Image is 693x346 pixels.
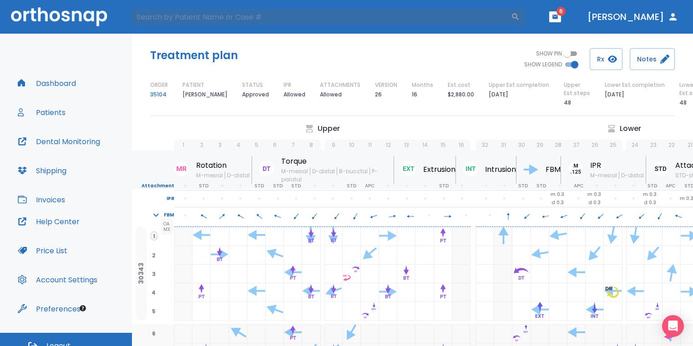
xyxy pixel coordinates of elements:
p: 23 [650,141,657,149]
img: Orthosnap [11,7,107,26]
span: 220° [305,211,324,220]
p: 48 [679,97,687,108]
span: 220° [287,211,306,220]
p: APC [666,182,675,190]
a: Preferences [12,298,86,320]
p: [DATE] [605,89,624,100]
p: APC [365,182,374,190]
span: 5 [150,307,157,315]
div: extracted [174,227,192,246]
span: 290° [268,211,287,220]
p: PATIENT [182,81,204,89]
span: 220° [328,211,346,220]
p: Attachment [132,182,174,190]
p: 7 [292,141,295,149]
p: [PERSON_NAME] [182,89,228,100]
div: extracted [174,302,192,321]
span: OA MX [161,219,172,234]
p: 26 [592,141,598,149]
p: m 0.3 [643,191,657,199]
p: d 0.3 [551,199,564,207]
p: IPR [590,160,646,171]
p: APC [574,182,583,190]
p: Upper [318,123,340,134]
p: Lower [620,123,641,134]
span: 260° [536,211,555,220]
p: 16 [412,89,417,100]
button: Invoices [12,189,71,211]
p: 9 [332,141,335,149]
p: Upper Est.completion [489,81,549,89]
p: 11 [368,141,372,149]
span: 0° [499,211,518,220]
p: Months [412,81,433,89]
p: STD [647,182,657,190]
p: STD [273,182,283,190]
span: M-mesial [196,171,225,179]
p: d 0.3 [644,199,656,207]
span: 250° [364,211,383,220]
span: 240° [610,211,629,220]
p: 12 [386,141,391,149]
p: STD [199,182,208,190]
span: 2 [150,251,157,259]
span: SHOW LEGEND [524,60,562,69]
p: Lower Est.completion [605,81,665,89]
span: 270° [401,211,420,220]
p: 1 [182,141,184,149]
p: 8 [309,141,313,149]
p: 48 [564,97,571,108]
span: 220° [573,211,592,220]
button: Price List [12,240,73,261]
p: FBM [546,164,561,175]
span: 310° [250,211,268,220]
p: VERSION [375,81,397,89]
p: Allowed [320,89,342,100]
input: Search by Patient Name or Case # [130,8,511,26]
span: D-distal [310,167,337,175]
p: m 0.3 [551,191,564,199]
p: 24 [632,141,638,149]
div: extracted [174,325,192,343]
div: extracted [452,227,470,246]
p: Torque [281,156,394,167]
span: 1 [151,231,157,241]
span: 230° [592,211,610,220]
div: Open Intercom Messenger [662,315,684,337]
p: m 0.3 [587,191,601,199]
div: extracted [174,265,192,283]
span: 3 [150,270,157,278]
button: Account Settings [12,269,103,291]
p: 32 [482,141,488,149]
p: 3 [218,141,222,149]
p: 15 [440,141,446,149]
p: 16 [459,141,464,149]
p: STD [439,182,449,190]
div: extracted [494,265,512,283]
p: 30 [518,141,525,149]
button: Shipping [12,160,72,181]
p: $2,880.00 [448,89,474,100]
div: extracted [452,265,470,283]
p: Extrusion [423,164,455,175]
p: STD [254,182,264,190]
div: extracted [494,302,512,321]
button: Dashboard [12,72,81,94]
div: extracted [494,227,512,246]
p: Intrusion [485,164,516,175]
span: 80° [383,211,402,220]
p: 10 [349,141,354,149]
button: [PERSON_NAME] [584,9,682,25]
p: Approved [242,89,269,100]
button: Dental Monitoring [12,130,106,152]
span: 290° [669,211,688,220]
p: STD [536,182,546,190]
span: 300° [195,211,213,220]
span: P-palatal [281,167,378,183]
p: Rotation [196,160,252,171]
div: Tooltip anchor [79,304,87,312]
p: IPR [132,195,174,203]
